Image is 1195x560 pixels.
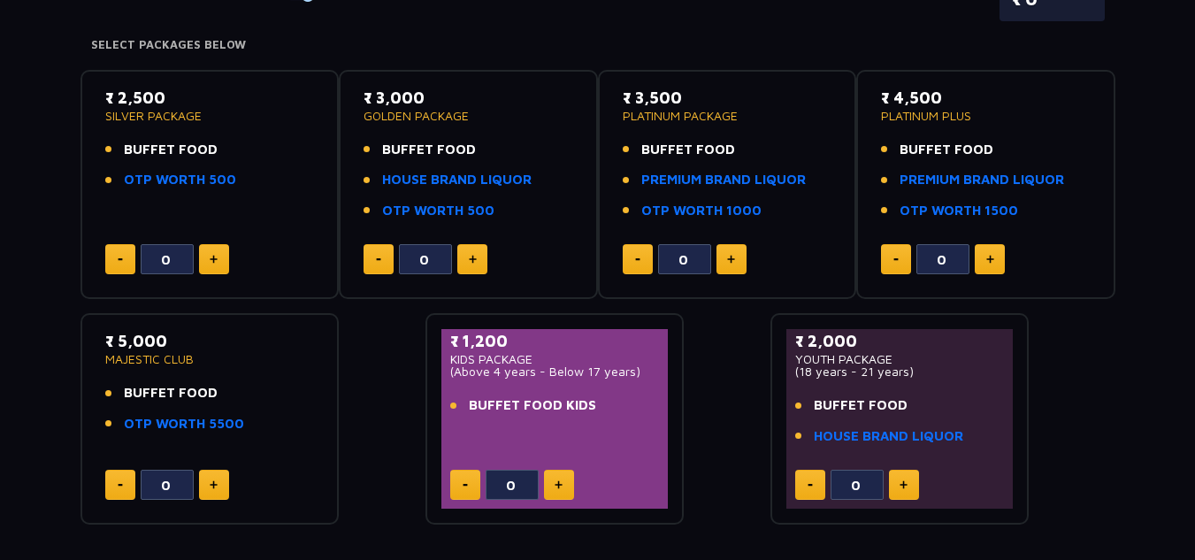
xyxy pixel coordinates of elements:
p: MAJESTIC CLUB [105,353,315,365]
h4: Select Packages Below [91,38,1105,52]
a: HOUSE BRAND LIQUOR [382,170,532,190]
p: ₹ 1,200 [450,329,660,353]
p: (18 years - 21 years) [795,365,1005,378]
p: (Above 4 years - Below 17 years) [450,365,660,378]
span: BUFFET FOOD [900,140,993,160]
a: HOUSE BRAND LIQUOR [814,426,963,447]
p: ₹ 5,000 [105,329,315,353]
img: minus [463,484,468,487]
a: OTP WORTH 500 [124,170,236,190]
img: plus [210,255,218,264]
span: BUFFET FOOD KIDS [469,395,596,416]
img: plus [727,255,735,264]
p: ₹ 3,500 [623,86,832,110]
span: BUFFET FOOD [124,383,218,403]
img: plus [900,480,908,489]
span: BUFFET FOOD [382,140,476,160]
p: KIDS PACKAGE [450,353,660,365]
a: OTP WORTH 1500 [900,201,1018,221]
p: PLATINUM PLUS [881,110,1091,122]
span: BUFFET FOOD [814,395,908,416]
img: plus [469,255,477,264]
a: OTP WORTH 500 [382,201,494,221]
a: OTP WORTH 5500 [124,414,244,434]
img: plus [210,480,218,489]
a: OTP WORTH 1000 [641,201,762,221]
p: ₹ 2,000 [795,329,1005,353]
img: minus [635,258,640,261]
img: plus [986,255,994,264]
span: BUFFET FOOD [124,140,218,160]
p: PLATINUM PACKAGE [623,110,832,122]
p: ₹ 4,500 [881,86,1091,110]
img: minus [118,258,123,261]
a: PREMIUM BRAND LIQUOR [641,170,806,190]
span: BUFFET FOOD [641,140,735,160]
img: minus [118,484,123,487]
img: minus [893,258,899,261]
img: plus [555,480,563,489]
p: SILVER PACKAGE [105,110,315,122]
p: YOUTH PACKAGE [795,353,1005,365]
p: ₹ 3,000 [364,86,573,110]
img: minus [808,484,813,487]
img: minus [376,258,381,261]
a: PREMIUM BRAND LIQUOR [900,170,1064,190]
p: ₹ 2,500 [105,86,315,110]
p: GOLDEN PACKAGE [364,110,573,122]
